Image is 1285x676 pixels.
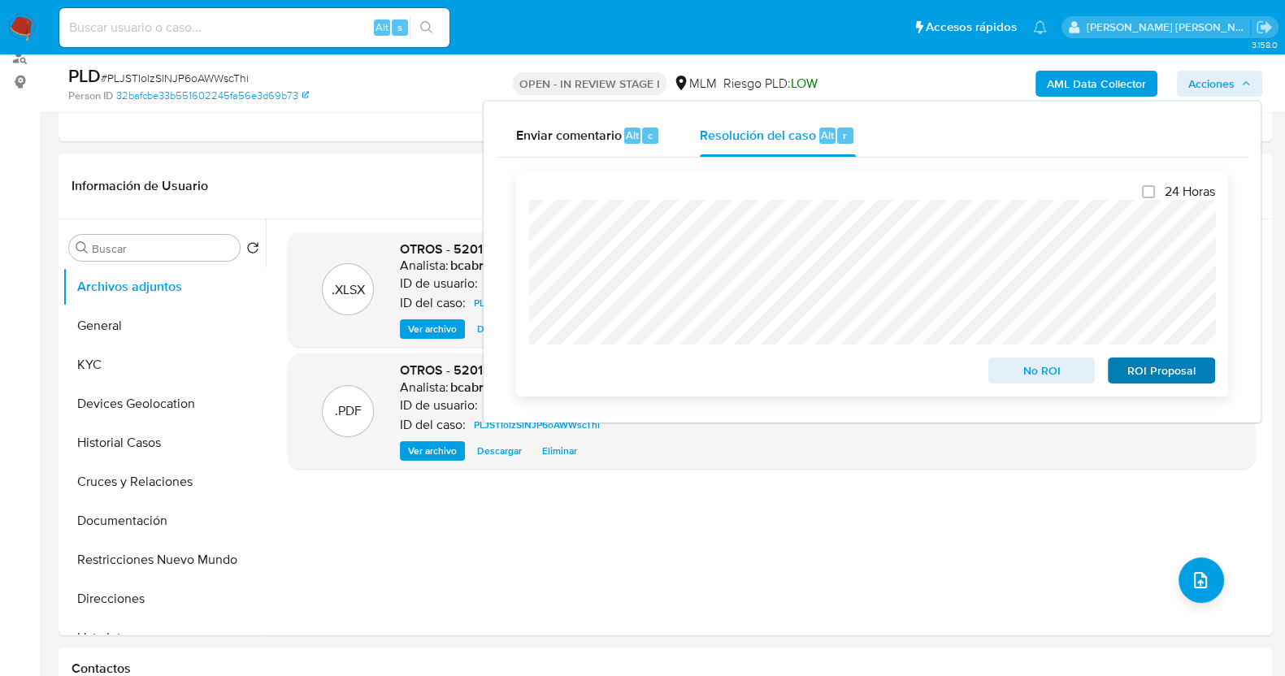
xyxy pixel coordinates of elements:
[988,357,1096,383] button: No ROI
[63,501,266,540] button: Documentación
[480,274,574,293] a: 520156907
[72,178,208,194] h1: Información de Usuario
[400,417,466,433] p: ID del caso:
[63,462,266,501] button: Cruces y Relaciones
[68,63,101,89] b: PLD
[1256,19,1273,36] a: Salir
[673,75,717,93] div: MLM
[332,281,365,299] p: .XLSX
[63,579,266,618] button: Direcciones
[116,89,309,103] a: 32bafcbe33b551602245fa56e3d69b73
[474,415,600,435] span: PLJSTIolzSlNJP6oAWWscThi
[335,402,362,420] p: .PDF
[68,89,113,103] b: Person ID
[63,384,266,423] button: Devices Geolocation
[513,72,666,95] p: OPEN - IN REVIEW STAGE I
[1165,184,1215,200] span: 24 Horas
[376,19,389,35] span: Alt
[477,443,522,459] span: Descargar
[723,75,818,93] span: Riesgo PLD:
[246,241,259,259] button: Volver al orden por defecto
[400,379,449,396] p: Analista:
[469,441,530,461] button: Descargar
[408,443,457,459] span: Ver archivo
[400,319,465,339] button: Ver archivo
[700,125,816,144] span: Resolución del caso
[63,267,266,306] button: Archivos adjuntos
[410,16,443,39] button: search-icon
[821,128,834,143] span: Alt
[400,275,478,292] p: ID de usuario:
[1179,557,1224,603] button: upload-file
[450,379,532,396] h6: bcabreradupe
[400,295,466,311] p: ID del caso:
[1177,71,1262,97] button: Acciones
[450,258,532,274] h6: bcabreradupe
[626,128,639,143] span: Alt
[477,321,522,337] span: Descargar
[92,241,233,256] input: Buscar
[1108,357,1215,383] button: ROI Proposal
[469,319,530,339] button: Descargar
[926,19,1017,36] span: Accesos rápidos
[1251,38,1277,51] span: 3.158.0
[542,443,577,459] span: Eliminar
[467,415,606,435] a: PLJSTIolzSlNJP6oAWWscThi
[516,125,622,144] span: Enviar comentario
[1087,19,1251,35] p: baltazar.cabreradupeyron@mercadolibre.com.mx
[1035,71,1157,97] button: AML Data Collector
[63,618,266,657] button: Lista Interna
[1033,20,1047,34] a: Notificaciones
[397,19,402,35] span: s
[63,345,266,384] button: KYC
[648,128,653,143] span: c
[400,361,686,379] span: OTROS - 520156907_MOISES LOPEZ_AGO2025
[76,241,89,254] button: Buscar
[400,441,465,461] button: Ver archivo
[474,293,600,313] span: PLJSTIolzSlNJP6oAWWscThi
[534,441,585,461] button: Eliminar
[467,293,606,313] a: PLJSTIolzSlNJP6oAWWscThi
[63,306,266,345] button: General
[843,128,847,143] span: r
[400,240,686,258] span: OTROS - 520156907_MOISES LOPEZ_AGO2025
[1119,359,1204,382] span: ROI Proposal
[1047,71,1146,97] b: AML Data Collector
[400,258,449,274] p: Analista:
[408,321,457,337] span: Ver archivo
[59,17,449,38] input: Buscar usuario o caso...
[101,70,249,86] span: # PLJSTIolzSlNJP6oAWWscThi
[1142,185,1155,198] input: 24 Horas
[400,397,478,414] p: ID de usuario:
[480,396,574,415] a: 520156907
[63,423,266,462] button: Historial Casos
[63,540,266,579] button: Restricciones Nuevo Mundo
[1188,71,1235,97] span: Acciones
[1000,359,1084,382] span: No ROI
[791,74,818,93] span: LOW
